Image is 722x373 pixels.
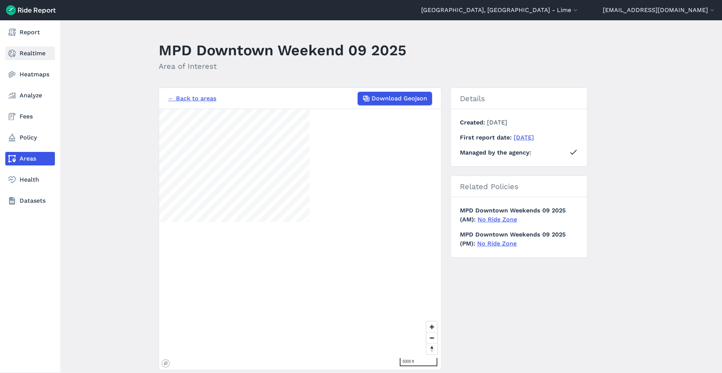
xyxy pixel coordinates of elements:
[161,359,170,368] a: Mapbox logo
[426,321,437,332] button: Zoom in
[460,148,531,157] span: Managed by the agency
[5,194,55,208] a: Datasets
[5,110,55,123] a: Fees
[5,47,55,60] a: Realtime
[159,40,407,61] h1: MPD Downtown Weekend 09 2025
[451,176,587,197] h2: Related Policies
[5,89,55,102] a: Analyze
[460,207,566,223] span: MPD Downtown Weekends 09 2025 (AM)
[477,240,517,247] a: No Ride Zone
[514,134,534,141] a: [DATE]
[451,88,587,109] h2: Details
[6,5,56,15] img: Ride Report
[358,92,432,105] button: Download Geojson
[159,61,407,72] h2: Area of Interest
[5,131,55,144] a: Policy
[421,6,579,15] button: [GEOGRAPHIC_DATA], [GEOGRAPHIC_DATA] - Lime
[426,343,437,354] button: Reset bearing to north
[5,26,55,39] a: Report
[460,119,487,126] span: Created
[460,231,566,247] span: MPD Downtown Weekends 09 2025 (PM)
[603,6,716,15] button: [EMAIL_ADDRESS][DOMAIN_NAME]
[159,109,309,222] canvas: Map
[168,94,216,103] a: ← Back to areas
[5,173,55,186] a: Health
[400,358,437,366] div: 5000 ft
[5,68,55,81] a: Heatmaps
[478,216,517,223] a: No Ride Zone
[5,152,55,165] a: Areas
[372,94,427,103] span: Download Geojson
[460,134,514,141] span: First report date
[487,119,507,126] span: [DATE]
[426,332,437,343] button: Zoom out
